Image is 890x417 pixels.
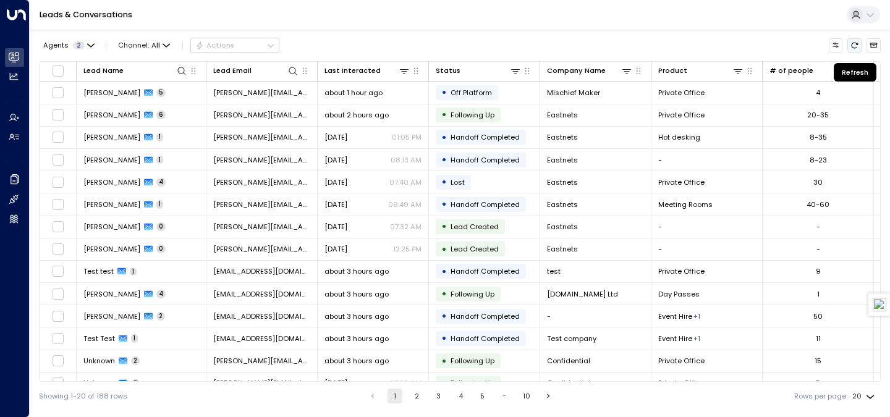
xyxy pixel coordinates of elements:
[83,65,124,77] div: Lead Name
[816,88,820,98] div: 4
[324,289,389,299] span: about 3 hours ago
[816,378,820,388] div: 5
[324,88,383,98] span: about 1 hour ago
[547,378,590,388] span: Confidential
[441,196,447,213] div: •
[40,9,132,20] a: Leads & Conversations
[547,356,590,366] span: Confidential
[83,266,114,276] span: Test test
[324,334,389,343] span: about 3 hours ago
[52,86,64,99] span: Toggle select row
[213,132,310,142] span: Oliver.Levesley@knightfrank.com
[658,378,705,388] span: Private Office
[436,65,460,77] div: Status
[451,334,520,343] span: Handoff Completed
[52,65,64,77] span: Toggle select all
[52,377,64,389] span: Toggle select row
[213,155,310,165] span: Oliver.Levesley@knightfrank.com
[519,389,534,403] button: Go to page 10
[131,334,138,343] span: 1
[52,243,64,255] span: Toggle select row
[658,334,692,343] span: Event Hire
[451,311,520,321] span: Handoff Completed
[651,149,763,171] td: -
[156,222,166,231] span: 0
[817,289,820,299] div: 1
[324,65,381,77] div: Last Interacted
[131,356,140,365] span: 2
[547,334,596,343] span: Test company
[324,311,389,321] span: about 3 hours ago
[324,132,347,142] span: Aug 08, 2025
[324,222,347,232] span: Jul 14, 2025
[52,109,64,121] span: Toggle select row
[324,356,389,366] span: about 3 hours ago
[324,244,347,254] span: Jul 10, 2025
[83,65,187,77] div: Lead Name
[658,132,700,142] span: Hot desking
[389,177,422,187] p: 07:40 AM
[83,155,140,165] span: Gabriel Campa
[213,356,310,366] span: jules@tallyworkspace.com
[114,38,174,52] span: Channel:
[52,221,64,233] span: Toggle select row
[83,200,140,209] span: Gabriel Campa
[43,42,69,49] span: Agents
[547,88,600,98] span: Mischief Maker
[658,289,700,299] span: Day Passes
[324,110,389,120] span: about 2 hours ago
[847,38,862,53] span: Refresh
[441,129,447,146] div: •
[816,244,820,254] div: -
[441,241,447,258] div: •
[547,222,578,232] span: Eastnets
[867,38,881,53] button: Archived Leads
[794,391,847,402] label: Rows per page:
[409,389,424,403] button: Go to page 2
[213,289,310,299] span: mbezak03@gmail.com
[52,154,64,166] span: Toggle select row
[190,38,279,53] div: Button group with a nested menu
[83,132,140,142] span: Gabriel Campa
[451,266,520,276] span: Handoff Completed
[441,106,447,123] div: •
[451,244,499,254] span: Lead Created
[388,200,422,209] p: 08:49 AM
[213,311,310,321] span: temitopeogwu@gmail.com
[441,84,447,101] div: •
[52,176,64,188] span: Toggle select row
[389,378,422,388] p: 07:30 AM
[83,244,140,254] span: Gabriel Campa
[816,334,821,343] div: 11
[390,222,422,232] p: 07:32 AM
[39,391,127,402] div: Showing 1-20 of 188 rows
[52,131,64,143] span: Toggle select row
[213,65,252,77] div: Lead Email
[131,379,140,388] span: 5
[441,151,447,168] div: •
[547,65,606,77] div: Company Name
[441,330,447,347] div: •
[441,285,447,302] div: •
[807,110,829,120] div: 20-35
[83,177,140,187] span: Gabriel Campa
[156,290,166,298] span: 4
[156,88,166,97] span: 5
[393,244,422,254] p: 12:25 PM
[658,311,692,321] span: Event Hire
[156,200,163,209] span: 1
[547,110,578,120] span: Eastnets
[324,266,389,276] span: about 3 hours ago
[453,389,468,403] button: Go to page 4
[658,110,705,120] span: Private Office
[547,266,561,276] span: test
[83,289,140,299] span: Michal Bezak
[441,218,447,235] div: •
[213,222,310,232] span: Oliver.Levesley@knightfrank.com
[441,308,447,324] div: •
[195,41,234,49] div: Actions
[540,305,651,327] td: -
[658,356,705,366] span: Private Office
[213,88,310,98] span: natalie@madeofmischief.com
[156,133,163,141] span: 1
